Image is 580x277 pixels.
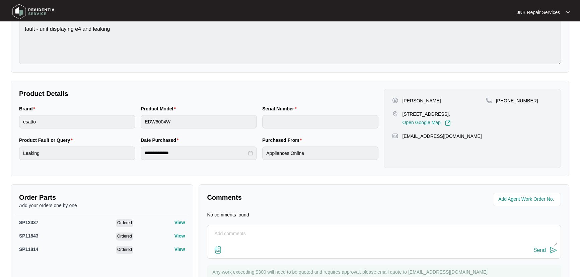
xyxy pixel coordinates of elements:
div: Send [533,247,546,253]
img: file-attachment-doc.svg [214,246,222,254]
span: Ordered [116,233,133,241]
button: Send [533,246,557,255]
input: Date Purchased [145,150,247,157]
span: Ordered [116,246,133,254]
img: send-icon.svg [549,246,557,254]
img: map-pin [392,111,398,117]
textarea: fault - unit displaying e4 and leaking [19,19,561,64]
p: View [174,246,185,253]
p: Add your orders one by one [19,202,185,209]
img: residentia service logo [10,2,57,22]
label: Product Fault or Query [19,137,75,144]
img: Link-External [445,120,451,126]
input: Product Fault or Query [19,147,135,160]
img: dropdown arrow [566,11,570,14]
a: Open Google Map [402,120,450,126]
p: View [174,233,185,239]
input: Serial Number [262,115,378,128]
input: Purchased From [262,147,378,160]
label: Serial Number [262,105,299,112]
p: Comments [207,193,379,202]
img: user-pin [392,97,398,103]
label: Product Model [141,105,178,112]
label: Purchased From [262,137,304,144]
p: [EMAIL_ADDRESS][DOMAIN_NAME] [402,133,482,140]
img: map-pin [392,133,398,139]
p: Product Details [19,89,378,98]
span: SP11843 [19,233,39,239]
span: Ordered [116,219,133,227]
input: Add Agent Work Order No. [498,195,557,203]
img: map-pin [486,97,492,103]
p: Any work exceeding $300 will need to be quoted and requires approval, please email quote to [EMAI... [212,269,558,275]
input: Brand [19,115,135,128]
input: Product Model [141,115,257,128]
span: SP11814 [19,247,39,252]
p: No comments found [207,211,249,218]
p: [PERSON_NAME] [402,97,441,104]
p: [PHONE_NUMBER] [496,97,538,104]
p: Order Parts [19,193,185,202]
p: [STREET_ADDRESS], [402,111,450,117]
label: Brand [19,105,38,112]
span: SP12337 [19,220,39,225]
p: View [174,219,185,226]
p: JNB Repair Services [517,9,560,16]
label: Date Purchased [141,137,181,144]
